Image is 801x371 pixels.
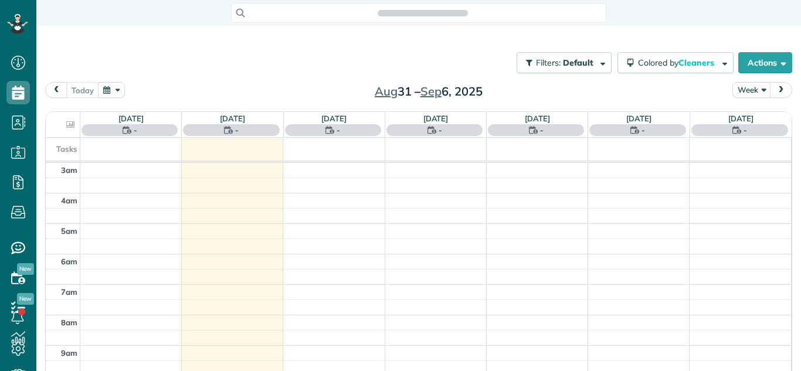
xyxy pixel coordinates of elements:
span: 3am [61,165,77,175]
button: Colored byCleaners [617,52,734,73]
span: - [337,124,340,136]
span: Colored by [638,57,718,68]
span: - [134,124,137,136]
a: [DATE] [728,114,754,123]
button: next [770,82,792,98]
a: Filters: Default [511,52,612,73]
span: - [744,124,747,136]
a: [DATE] [220,114,245,123]
span: New [17,263,34,275]
span: 8am [61,318,77,327]
button: Filters: Default [517,52,612,73]
span: 4am [61,196,77,205]
span: 6am [61,257,77,266]
span: Tasks [56,144,77,154]
span: - [642,124,645,136]
span: Sep [420,84,442,98]
span: New [17,293,34,305]
a: [DATE] [118,114,144,123]
span: Default [563,57,594,68]
span: Filters: [536,57,561,68]
h2: 31 – 6, 2025 [355,85,502,98]
span: Cleaners [678,57,716,68]
button: Week [732,82,771,98]
a: [DATE] [525,114,550,123]
span: 9am [61,348,77,358]
span: 7am [61,287,77,297]
span: Search ZenMaid… [389,7,456,19]
span: - [439,124,442,136]
span: Aug [375,84,398,98]
span: - [540,124,544,136]
span: - [235,124,239,136]
a: [DATE] [423,114,449,123]
button: today [66,82,99,98]
a: [DATE] [626,114,651,123]
a: [DATE] [321,114,347,123]
button: Actions [738,52,792,73]
button: prev [45,82,67,98]
span: 5am [61,226,77,236]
